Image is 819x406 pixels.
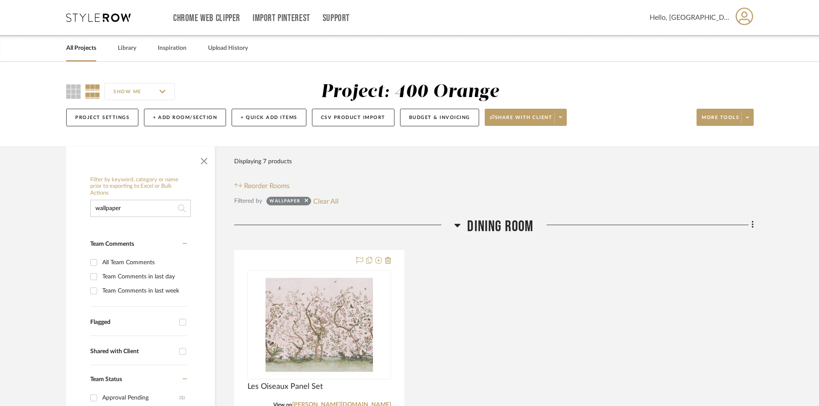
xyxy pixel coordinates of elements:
[102,284,185,298] div: Team Comments in last week
[180,391,185,405] div: (1)
[234,181,290,191] button: Reorder Rooms
[90,177,191,197] h6: Filter by keyword, category or name prior to exporting to Excel or Bulk Actions
[90,348,175,355] div: Shared with Client
[234,153,292,170] div: Displaying 7 products
[269,198,300,207] div: wallpaper
[66,43,96,54] a: All Projects
[321,83,499,101] div: Project: 400 Orange
[232,109,306,126] button: + Quick Add Items
[697,109,754,126] button: More tools
[90,241,134,247] span: Team Comments
[490,114,553,127] span: Share with client
[400,109,479,126] button: Budget & Invoicing
[253,15,310,22] a: Import Pinterest
[158,43,186,54] a: Inspiration
[467,217,533,236] span: Dining Room
[102,256,185,269] div: All Team Comments
[485,109,567,126] button: Share with client
[102,391,180,405] div: Approval Pending
[702,114,739,127] span: More tools
[650,12,729,23] span: Hello, [GEOGRAPHIC_DATA]
[244,181,290,191] span: Reorder Rooms
[234,196,262,206] div: Filtered by
[90,200,191,217] input: Search within 7 results
[90,376,122,382] span: Team Status
[266,271,373,379] img: Les Oiseaux Panel Set
[208,43,248,54] a: Upload History
[144,109,226,126] button: + Add Room/Section
[248,382,323,391] span: Les Oiseaux Panel Set
[173,15,240,22] a: Chrome Web Clipper
[118,43,136,54] a: Library
[90,319,175,326] div: Flagged
[312,109,394,126] button: CSV Product Import
[102,270,185,284] div: Team Comments in last day
[313,195,339,207] button: Clear All
[196,151,213,168] button: Close
[323,15,350,22] a: Support
[66,109,138,126] button: Project Settings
